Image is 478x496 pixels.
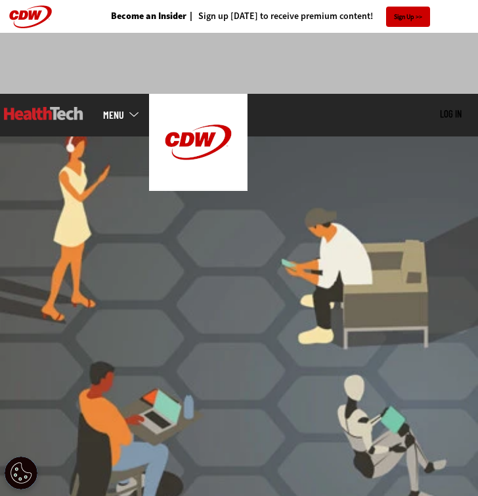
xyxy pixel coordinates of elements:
a: Become an Insider [111,12,186,21]
div: Cookie Settings [5,457,37,489]
a: Sign up [DATE] to receive premium content! [186,12,373,21]
a: CDW [149,180,248,194]
button: Open Preferences [5,457,37,489]
img: Home [4,107,83,120]
a: Log in [440,108,462,119]
div: User menu [440,108,462,121]
img: Home [149,94,248,191]
a: mobile-menu [103,110,149,120]
a: Sign Up [386,7,430,27]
